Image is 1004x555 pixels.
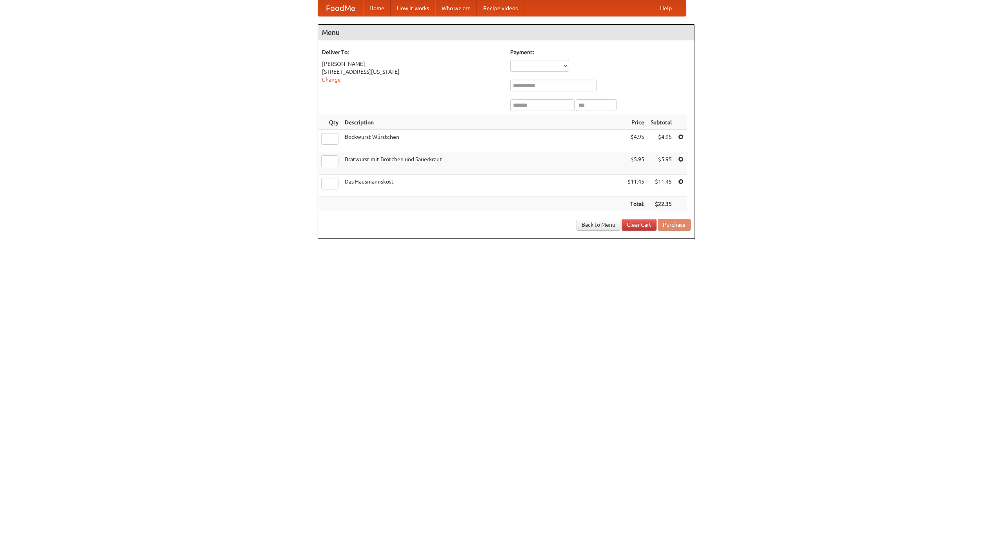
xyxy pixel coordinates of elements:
[648,130,675,152] td: $4.95
[322,48,502,56] h5: Deliver To:
[322,76,341,83] a: Change
[342,152,624,175] td: Bratwurst mit Brötchen und Sauerkraut
[477,0,524,16] a: Recipe videos
[322,68,502,76] div: [STREET_ADDRESS][US_STATE]
[342,115,624,130] th: Description
[624,175,648,197] td: $11.45
[654,0,678,16] a: Help
[624,152,648,175] td: $5.95
[622,219,657,231] a: Clear Cart
[342,175,624,197] td: Das Hausmannskost
[648,152,675,175] td: $5.95
[318,115,342,130] th: Qty
[322,60,502,68] div: [PERSON_NAME]
[318,0,363,16] a: FoodMe
[648,175,675,197] td: $11.45
[363,0,391,16] a: Home
[624,115,648,130] th: Price
[648,197,675,211] th: $22.35
[658,219,691,231] button: Purchase
[577,219,620,231] a: Back to Menu
[648,115,675,130] th: Subtotal
[342,130,624,152] td: Bockwurst Würstchen
[624,130,648,152] td: $4.95
[624,197,648,211] th: Total:
[510,48,691,56] h5: Payment:
[435,0,477,16] a: Who we are
[318,25,695,40] h4: Menu
[391,0,435,16] a: How it works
